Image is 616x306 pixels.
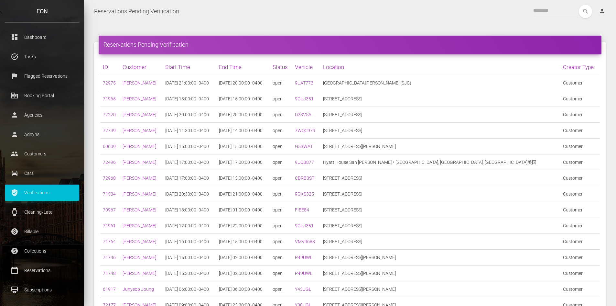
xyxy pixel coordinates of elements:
[270,250,292,266] td: open
[123,176,156,181] a: [PERSON_NAME]
[320,250,560,266] td: [STREET_ADDRESS][PERSON_NAME]
[295,176,314,181] a: CBRB3ST
[270,107,292,123] td: open
[560,139,600,154] td: Customer
[123,271,156,276] a: [PERSON_NAME]
[163,107,216,123] td: [DATE] 20:00:00 -0400
[295,112,311,117] a: D23VSA
[216,266,270,281] td: [DATE] 02:00:00 -0400
[10,71,74,81] p: Flagged Reservations
[103,96,116,101] a: 71965
[295,223,314,228] a: 9CUJ351
[10,130,74,139] p: Admins
[120,59,163,75] th: Customer
[320,281,560,297] td: [STREET_ADDRESS][PERSON_NAME]
[320,139,560,154] td: [STREET_ADDRESS][PERSON_NAME]
[103,40,597,49] h4: Reservations Pending Verification
[270,281,292,297] td: open
[103,80,116,85] a: 72975
[5,204,79,220] a: watch Cleaning/Late
[163,154,216,170] td: [DATE] 17:00:00 -0400
[295,287,311,292] a: Y43UGL
[163,281,216,297] td: [DATE] 06:00:00 -0400
[163,170,216,186] td: [DATE] 17:00:00 -0400
[270,75,292,91] td: open
[270,123,292,139] td: open
[5,146,79,162] a: people Customers
[270,59,292,75] th: Status
[295,271,312,276] a: P49UWL
[216,234,270,250] td: [DATE] 15:00:00 -0400
[5,107,79,123] a: person Agencies
[270,266,292,281] td: open
[163,250,216,266] td: [DATE] 15:00:00 -0400
[123,160,156,165] a: [PERSON_NAME]
[560,234,600,250] td: Customer
[103,287,116,292] a: 61917
[163,234,216,250] td: [DATE] 16:00:00 -0400
[216,281,270,297] td: [DATE] 06:00:00 -0400
[320,186,560,202] td: [STREET_ADDRESS]
[163,218,216,234] td: [DATE] 12:00:00 -0400
[123,128,156,133] a: [PERSON_NAME]
[5,126,79,142] a: person Admins
[103,112,116,117] a: 72220
[5,68,79,84] a: flag Flagged Reservations
[10,110,74,120] p: Agencies
[292,59,320,75] th: Vehicle
[163,266,216,281] td: [DATE] 15:30:00 -0400
[103,191,116,197] a: 71534
[103,239,116,244] a: 71764
[103,176,116,181] a: 72968
[216,139,270,154] td: [DATE] 15:00:00 -0400
[560,59,600,75] th: Creator Type
[320,170,560,186] td: [STREET_ADDRESS]
[560,75,600,91] td: Customer
[100,59,120,75] th: ID
[320,266,560,281] td: [STREET_ADDRESS][PERSON_NAME]
[320,202,560,218] td: [STREET_ADDRESS]
[216,170,270,186] td: [DATE] 13:00:00 -0400
[10,188,74,198] p: Verifications
[295,80,313,85] a: 9UAT773
[163,59,216,75] th: Start Time
[560,154,600,170] td: Customer
[295,207,309,212] a: FIEE84
[295,160,314,165] a: 9UQB877
[103,223,116,228] a: 71961
[560,250,600,266] td: Customer
[123,287,154,292] a: Junyeop Joung
[270,154,292,170] td: open
[10,168,74,178] p: Cars
[103,144,116,149] a: 60609
[123,255,156,260] a: [PERSON_NAME]
[123,80,156,85] a: [PERSON_NAME]
[216,91,270,107] td: [DATE] 15:00:00 -0400
[10,246,74,256] p: Collections
[295,144,313,149] a: G53WAT
[270,91,292,107] td: open
[560,91,600,107] td: Customer
[123,191,156,197] a: [PERSON_NAME]
[163,123,216,139] td: [DATE] 11:30:00 -0400
[270,186,292,202] td: open
[10,91,74,100] p: Booking Portal
[270,202,292,218] td: open
[295,96,314,101] a: 9CUJ351
[579,5,592,18] button: search
[295,239,315,244] a: VMV9688
[163,139,216,154] td: [DATE] 15:00:00 -0400
[103,160,116,165] a: 72496
[320,107,560,123] td: [STREET_ADDRESS]
[5,185,79,201] a: verified_user Verifications
[270,218,292,234] td: open
[163,202,216,218] td: [DATE] 13:00:00 -0400
[270,139,292,154] td: open
[320,234,560,250] td: [STREET_ADDRESS]
[216,250,270,266] td: [DATE] 02:00:00 -0400
[5,223,79,240] a: paid Billable
[594,5,611,18] a: person
[5,262,79,278] a: calendar_today Reservations
[560,266,600,281] td: Customer
[320,154,560,170] td: Hyatt House San [PERSON_NAME] / [GEOGRAPHIC_DATA], [GEOGRAPHIC_DATA], [GEOGRAPHIC_DATA]美国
